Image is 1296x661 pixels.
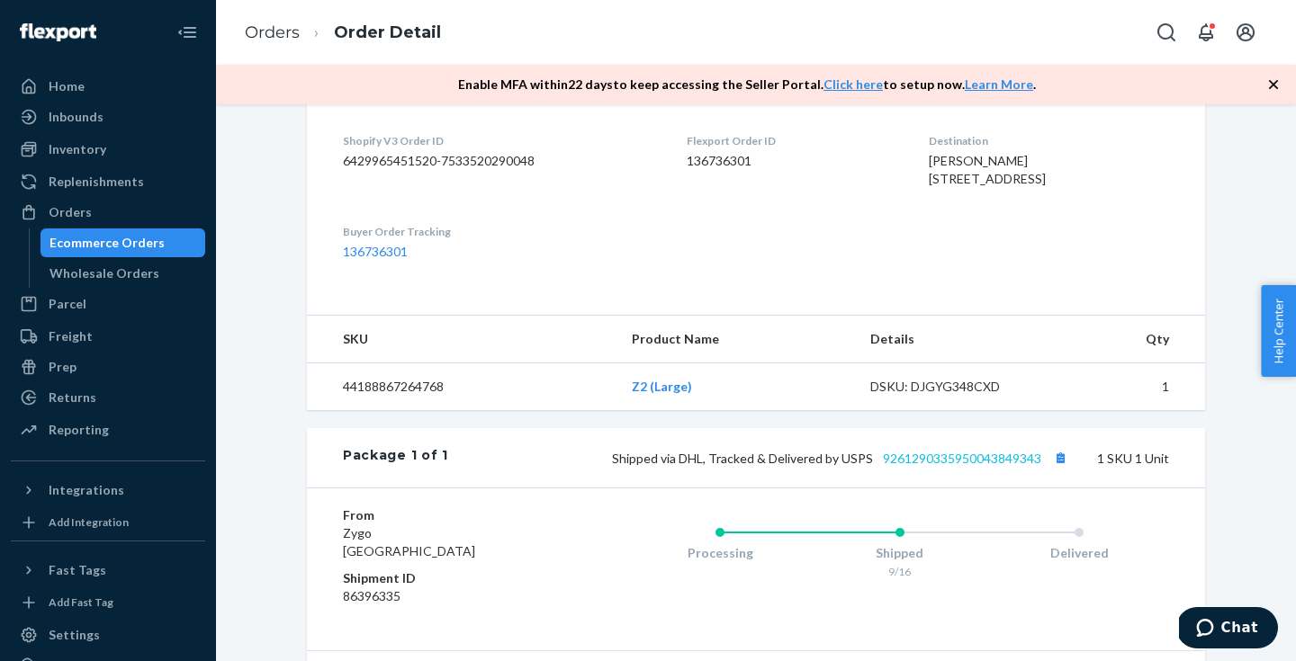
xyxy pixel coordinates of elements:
button: Copy tracking number [1048,446,1072,469]
a: Prep [11,353,205,381]
dt: From [343,506,558,524]
div: 9/16 [810,564,990,579]
dt: Destination [929,133,1169,148]
a: Freight [11,322,205,351]
div: DSKU: DJGYG348CXD [870,378,1039,396]
div: Settings [49,626,100,644]
iframe: Opens a widget where you can chat to one of our agents [1179,607,1278,652]
th: Details [856,316,1054,363]
dd: 6429965451520-7533520290048 [343,152,658,170]
th: Product Name [617,316,856,363]
button: Open account menu [1228,14,1264,50]
div: Inbounds [49,108,103,126]
a: Inventory [11,135,205,164]
div: Add Integration [49,514,129,530]
div: Package 1 of 1 [343,446,448,469]
dt: Shipment ID [343,569,558,587]
dd: 136736301 [687,152,899,170]
dt: Shopify V3 Order ID [343,133,658,148]
a: Inbounds [11,103,205,131]
th: SKU [307,316,617,363]
div: Add Fast Tag [49,594,113,610]
div: Shipped [810,544,990,562]
button: Open notifications [1188,14,1224,50]
dt: Buyer Order Tracking [343,224,658,239]
a: Add Integration [11,512,205,533]
a: Orders [245,22,300,42]
div: Orders [49,203,92,221]
a: Click here [823,76,883,92]
a: Add Fast Tag [11,592,205,613]
p: Enable MFA within 22 days to keep accessing the Seller Portal. to setup now. . [458,76,1036,94]
a: Wholesale Orders [40,259,206,288]
div: Inventory [49,140,106,158]
div: Replenishments [49,173,144,191]
th: Qty [1054,316,1205,363]
a: 136736301 [343,244,408,259]
a: Ecommerce Orders [40,228,206,257]
div: Returns [49,389,96,406]
a: Learn More [965,76,1033,92]
div: Delivered [989,544,1169,562]
img: Flexport logo [20,23,96,41]
span: Shipped via DHL, Tracked & Delivered by USPS [612,451,1072,466]
div: Prep [49,358,76,376]
button: Open Search Box [1148,14,1184,50]
a: Parcel [11,290,205,318]
div: Reporting [49,421,109,439]
dd: 86396335 [343,587,558,605]
span: [PERSON_NAME] [STREET_ADDRESS] [929,153,1046,186]
a: Returns [11,383,205,412]
div: Parcel [49,295,86,313]
div: Home [49,77,85,95]
span: Zygo [GEOGRAPHIC_DATA] [343,525,475,558]
a: Home [11,72,205,101]
dt: Flexport Order ID [687,133,899,148]
button: Integrations [11,476,205,505]
div: Freight [49,327,93,345]
td: 44188867264768 [307,363,617,411]
a: Orders [11,198,205,227]
a: Reporting [11,415,205,444]
a: Order Detail [334,22,441,42]
button: Close Navigation [169,14,205,50]
a: 9261290335950043849343 [883,451,1041,466]
a: Settings [11,621,205,649]
a: Z2 (Large) [632,379,692,394]
div: Integrations [49,481,124,499]
td: 1 [1054,363,1205,411]
div: Processing [630,544,810,562]
button: Fast Tags [11,556,205,585]
div: Fast Tags [49,561,106,579]
div: 1 SKU 1 Unit [448,446,1169,469]
a: Replenishments [11,167,205,196]
button: Help Center [1261,285,1296,377]
div: Wholesale Orders [49,264,159,282]
ol: breadcrumbs [230,6,455,59]
div: Ecommerce Orders [49,234,165,252]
